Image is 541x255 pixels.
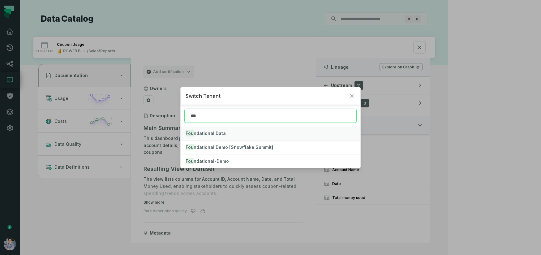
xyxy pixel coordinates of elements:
button: Foundational Data [181,127,360,140]
span: ndational Data [186,131,226,136]
mark: Fou [186,158,194,164]
button: Close [348,92,355,100]
mark: Fou [186,130,194,136]
mark: Fou [186,144,194,150]
button: Foundational-Demo [181,154,360,168]
button: Foundational Demo [Snowflake Summit] [181,140,360,154]
h2: Switch Tenant [186,92,346,100]
span: ndational Demo [Snowflake Summit] [186,145,273,150]
span: ndational-Demo [186,158,229,164]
